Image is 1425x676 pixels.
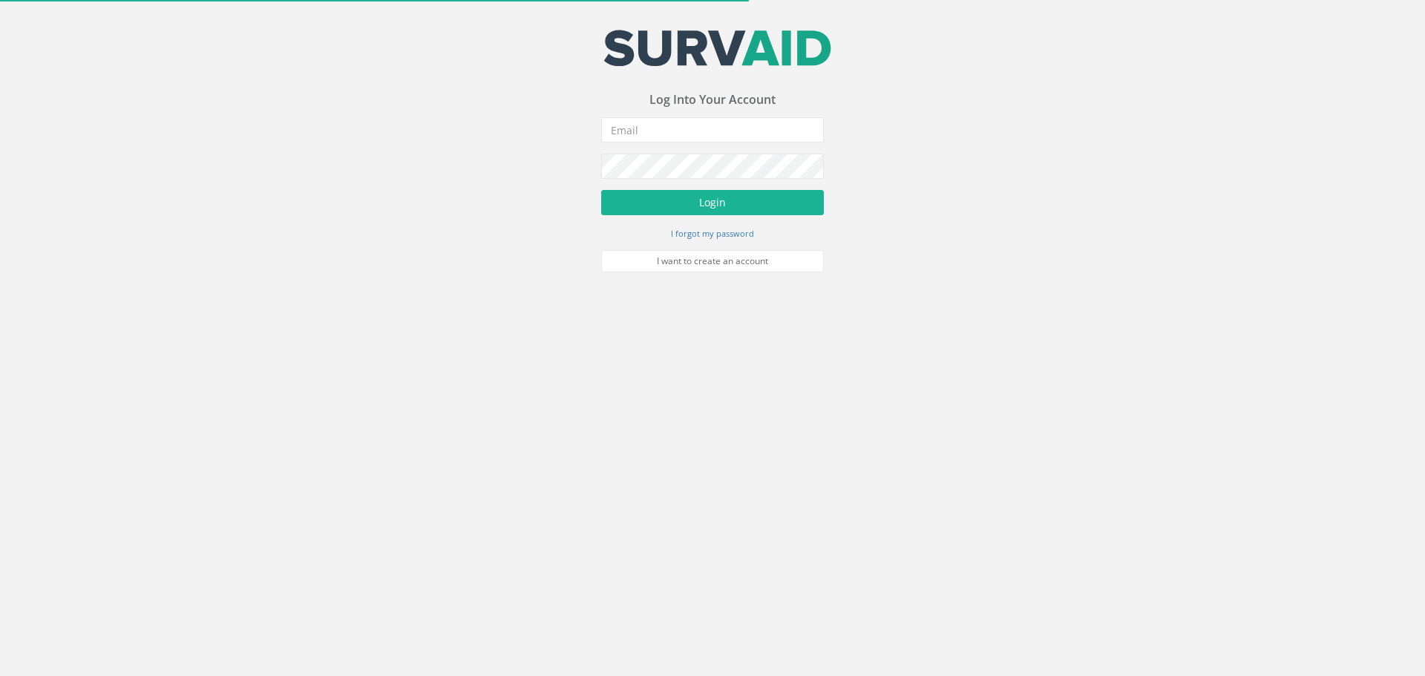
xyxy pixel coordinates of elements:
[601,250,824,272] a: I want to create an account
[601,93,824,107] h3: Log Into Your Account
[671,228,754,239] small: I forgot my password
[601,117,824,142] input: Email
[601,190,824,215] button: Login
[671,226,754,240] a: I forgot my password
